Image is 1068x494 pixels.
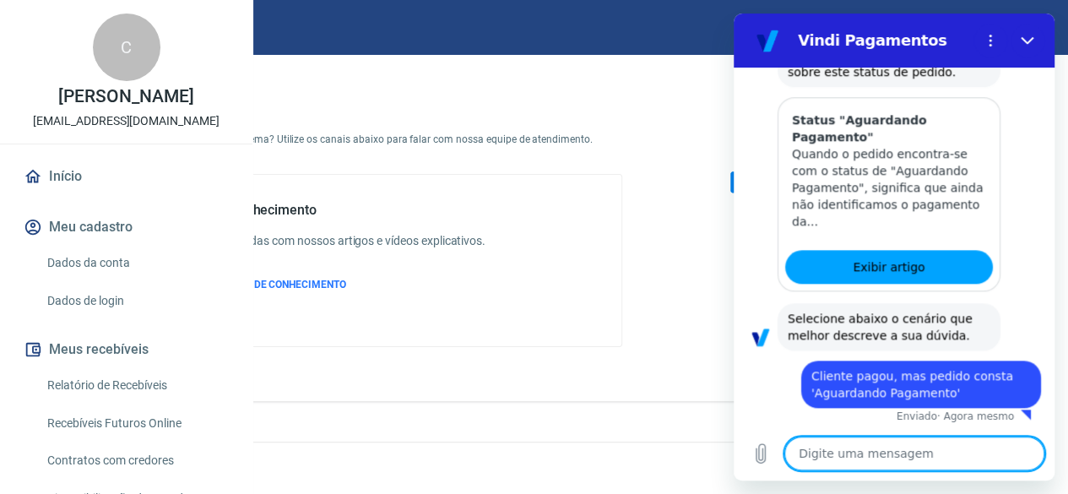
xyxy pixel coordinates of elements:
div: C [93,14,160,81]
p: [EMAIL_ADDRESS][DOMAIN_NAME] [33,112,220,130]
h5: Base de conhecimento [179,202,485,219]
button: Meus recebíveis [20,331,232,368]
a: Início [20,158,232,195]
a: Dados de login [41,284,232,318]
a: Dados da conta [41,246,232,280]
button: Meu cadastro [20,209,232,246]
p: 2025 © [41,456,1027,474]
h6: Tire suas dúvidas com nossos artigos e vídeos explicativos. [179,232,485,250]
iframe: Janela de mensagens [734,14,1054,480]
h4: Fale conosco [95,98,622,118]
a: Contratos com credores [41,443,232,478]
button: Sair [987,12,1048,43]
p: [PERSON_NAME] [58,88,193,106]
img: Fale conosco [697,71,953,296]
p: Está com alguma dúvida ou problema? Utilize os canais abaixo para falar com nossa equipe de atend... [95,132,622,147]
a: Recebíveis Futuros Online [41,406,232,441]
span: ACESSAR BASE DE CONHECIMENTO [179,279,346,290]
a: Relatório de Recebíveis [41,368,232,403]
a: ACESSAR BASE DE CONHECIMENTO [179,277,485,292]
